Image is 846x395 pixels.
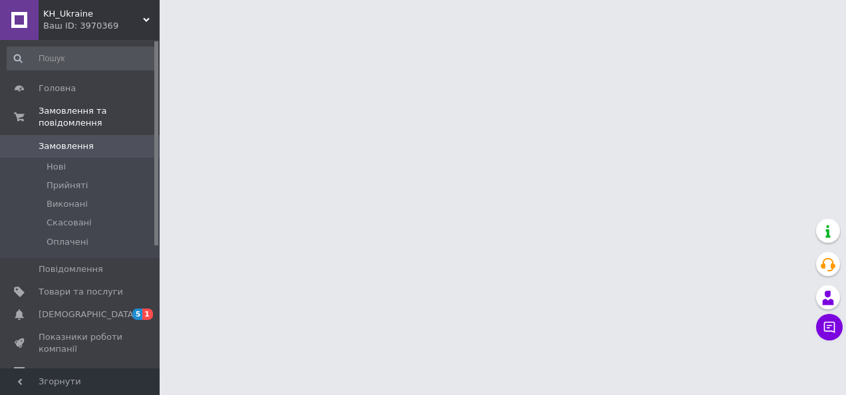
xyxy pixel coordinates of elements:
[47,161,66,173] span: Нові
[39,286,123,298] span: Товари та послуги
[43,20,160,32] div: Ваш ID: 3970369
[142,309,153,320] span: 1
[816,314,843,340] button: Чат з покупцем
[47,198,88,210] span: Виконані
[47,217,92,229] span: Скасовані
[47,236,88,248] span: Оплачені
[39,331,123,355] span: Показники роботи компанії
[39,105,160,129] span: Замовлення та повідомлення
[43,8,143,20] span: KH_Ukraine
[39,366,73,378] span: Відгуки
[39,263,103,275] span: Повідомлення
[132,309,143,320] span: 5
[7,47,157,70] input: Пошук
[39,309,137,321] span: [DEMOGRAPHIC_DATA]
[39,140,94,152] span: Замовлення
[47,180,88,192] span: Прийняті
[39,82,76,94] span: Головна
